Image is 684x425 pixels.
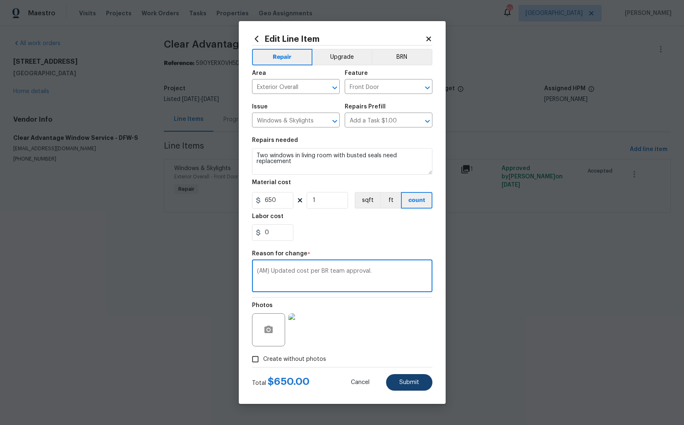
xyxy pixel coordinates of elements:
[252,251,307,257] h5: Reason for change
[252,70,266,76] h5: Area
[252,377,310,387] div: Total
[401,192,432,209] button: count
[338,374,383,391] button: Cancel
[252,180,291,185] h5: Material cost
[422,115,433,127] button: Open
[351,379,370,386] span: Cancel
[263,355,326,364] span: Create without photos
[252,104,268,110] h5: Issue
[386,374,432,391] button: Submit
[329,82,341,94] button: Open
[252,49,313,65] button: Repair
[268,377,310,387] span: $ 650.00
[355,192,380,209] button: sqft
[399,379,419,386] span: Submit
[252,214,283,219] h5: Labor cost
[345,70,368,76] h5: Feature
[345,104,386,110] h5: Repairs Prefill
[329,115,341,127] button: Open
[252,137,298,143] h5: Repairs needed
[372,49,432,65] button: BRN
[252,303,273,308] h5: Photos
[422,82,433,94] button: Open
[312,49,372,65] button: Upgrade
[380,192,401,209] button: ft
[252,34,425,43] h2: Edit Line Item
[252,148,432,175] textarea: Two windows in living room with busted seals need replacement
[257,268,427,286] textarea: (AM) Updated cost per BR team approval.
